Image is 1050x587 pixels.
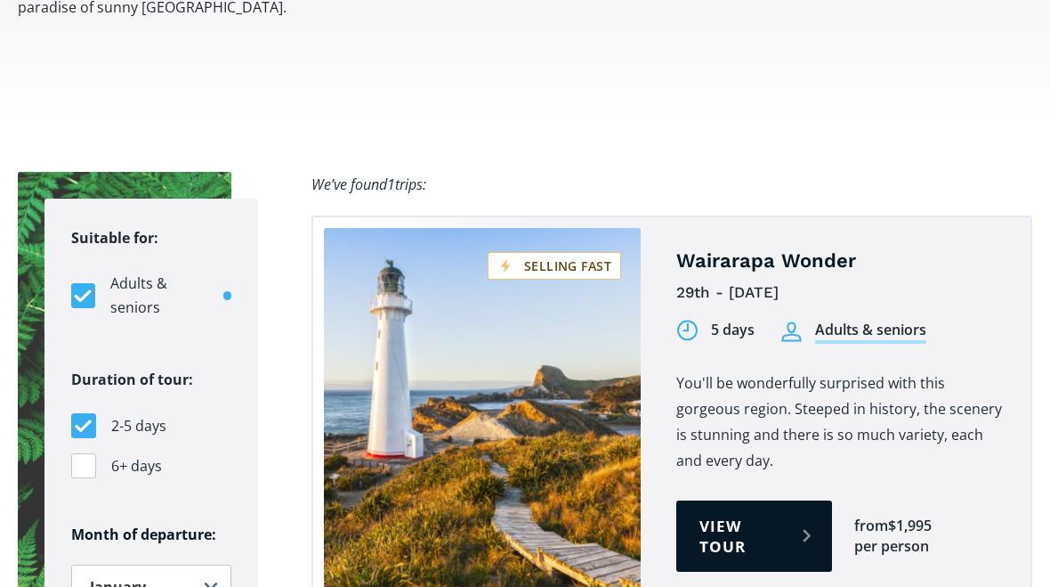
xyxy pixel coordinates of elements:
[676,249,1004,274] h4: Wairarapa Wonder
[711,320,719,340] div: 5
[71,367,193,393] legend: Duration of tour:
[110,272,214,320] span: Adults & seniors
[888,516,932,536] div: $1,995
[854,536,929,557] div: per person
[676,279,1004,306] div: 29th - [DATE]
[676,371,1004,474] p: You'll be wonderfully surprised with this gorgeous region. Steeped in history, the scenery is stu...
[111,414,166,438] span: 2-5 days
[71,225,158,251] legend: Suitable for:
[815,320,926,344] div: Adults & seniors
[854,516,888,536] div: from
[71,526,231,544] h6: Month of departure:
[723,320,755,340] div: days
[676,501,832,572] a: View tour
[311,172,426,198] div: We’ve found trips:
[111,454,162,478] span: 6+ days
[387,175,395,194] span: 1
